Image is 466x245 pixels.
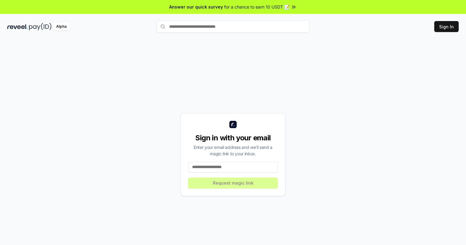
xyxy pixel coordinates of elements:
div: Enter your email address and we’ll send a magic link to your inbox. [188,144,278,157]
div: Alpha [53,23,70,31]
img: logo_small [229,121,237,128]
img: reveel_dark [7,23,28,31]
div: Sign in with your email [188,133,278,143]
span: Answer our quick survey [169,4,223,10]
span: for a chance to earn 10 USDT 📝 [224,4,289,10]
button: Sign In [434,21,459,32]
img: pay_id [29,23,52,31]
